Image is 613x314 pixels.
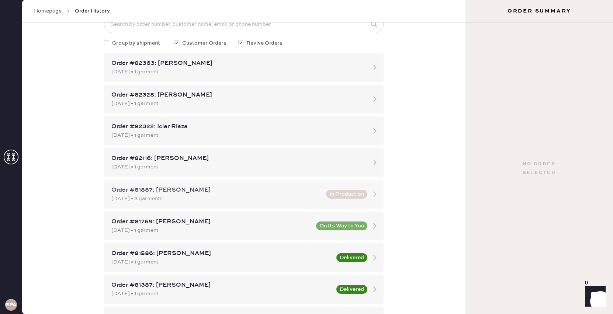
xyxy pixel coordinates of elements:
[246,39,283,47] span: Revive Orders
[5,302,17,307] h3: RPA
[523,160,556,177] div: No order selected
[111,122,363,131] div: Order #82322: Iciar Riaza
[24,73,588,82] div: Customer information
[111,217,312,226] div: Order #81769: [PERSON_NAME]
[24,120,70,129] th: ID
[112,39,160,47] span: Group by shipment
[111,100,363,108] div: [DATE] • 1 garment
[111,281,332,290] div: Order #81387: [PERSON_NAME]
[24,45,588,53] div: Packing list
[24,129,70,139] td: 936587
[111,186,322,195] div: Order #81887: [PERSON_NAME]
[111,249,332,258] div: Order #81586: [PERSON_NAME]
[559,129,588,139] td: 1
[111,195,322,203] div: [DATE] • 3 garments
[111,59,363,68] div: Order #82363: [PERSON_NAME]
[34,7,62,15] a: Homepage
[104,15,384,33] input: Search by order number, customer name, email or phone number
[111,154,363,163] div: Order #82116: [PERSON_NAME]
[111,91,363,100] div: Order #82328: [PERSON_NAME]
[111,131,363,139] div: [DATE] • 1 garment
[465,7,613,15] h3: Order Summary
[559,120,588,129] th: QTY
[111,258,332,266] div: [DATE] • 1 garment
[70,120,559,129] th: Description
[578,281,610,313] iframe: Front Chat
[316,221,367,230] button: On Its Way to You
[70,129,559,139] td: Basic Sleeveless Dress - Reformation - [PERSON_NAME] Dress Riviera - Size: 4P
[75,7,110,15] span: Order History
[111,68,363,76] div: [DATE] • 1 garment
[24,53,588,62] div: Order # 82363
[182,39,226,47] span: Customer Orders
[326,190,367,199] button: In Production
[24,82,588,109] div: # 75249 Sofia [PERSON_NAME] [EMAIL_ADDRESS][DOMAIN_NAME]
[111,163,363,171] div: [DATE] • 1 garment
[336,285,367,294] button: Delivered
[111,226,312,234] div: [DATE] • 1 garment
[111,290,332,298] div: [DATE] • 1 garment
[336,253,367,262] button: Delivered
